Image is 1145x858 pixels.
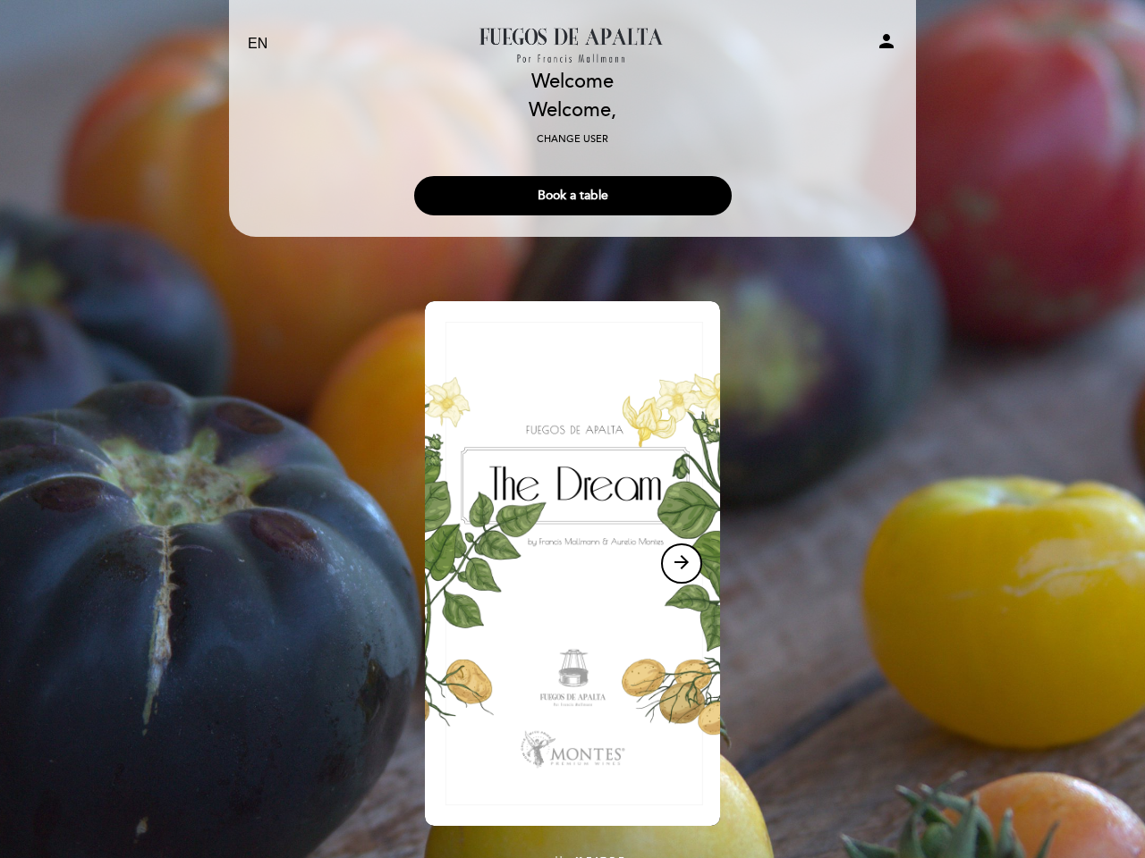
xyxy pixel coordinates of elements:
[876,30,897,58] button: person
[529,100,616,122] h2: Welcome,
[876,30,897,52] i: person
[529,71,616,93] h1: Welcome
[671,551,692,573] i: arrow_forward
[461,20,684,69] a: Fuegos de Apalta
[414,176,732,215] button: Book a table
[661,543,702,584] button: arrow_forward
[531,131,614,147] button: Change user
[425,301,720,826] img: banner_1708550267.jpeg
